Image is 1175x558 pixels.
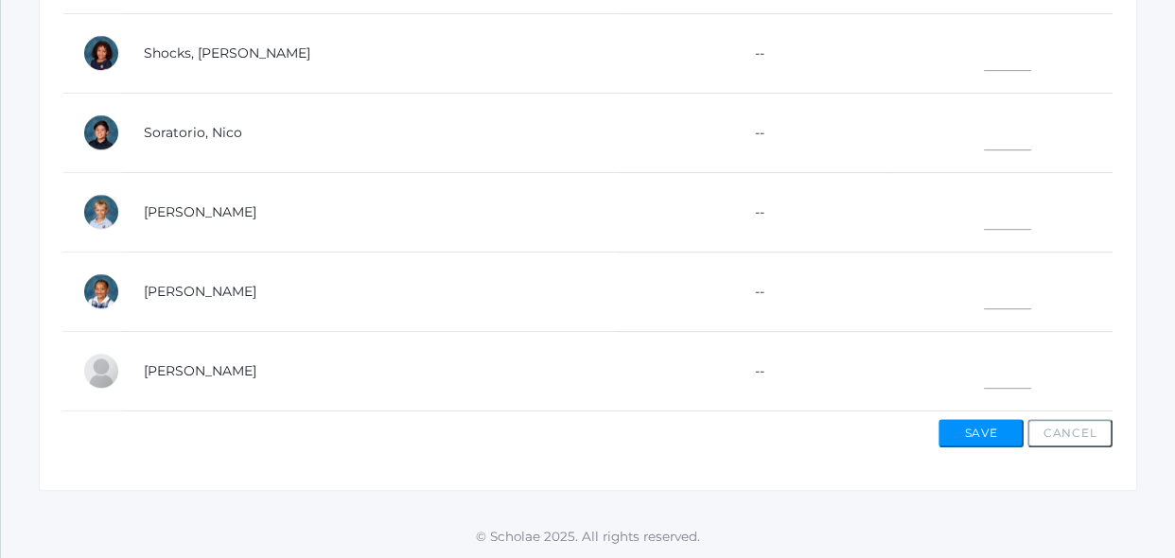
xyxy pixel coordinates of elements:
a: Soratorio, Nico [144,124,242,141]
button: Cancel [1027,419,1113,447]
a: [PERSON_NAME] [144,283,256,300]
td: -- [618,252,888,331]
div: Eliana Waite [82,272,120,310]
a: Shocks, [PERSON_NAME] [144,44,310,61]
p: © Scholae 2025. All rights reserved. [1,527,1175,546]
button: Save [938,419,1024,447]
a: [PERSON_NAME] [144,362,256,379]
td: -- [618,13,888,93]
div: Liam Tiedemann [82,193,120,231]
td: -- [618,172,888,252]
div: Nico Soratorio [82,113,120,151]
div: Luca Shocks [82,34,120,72]
div: Jedidiah Winder [82,352,120,390]
a: [PERSON_NAME] [144,203,256,220]
td: -- [618,93,888,172]
td: -- [618,331,888,410]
